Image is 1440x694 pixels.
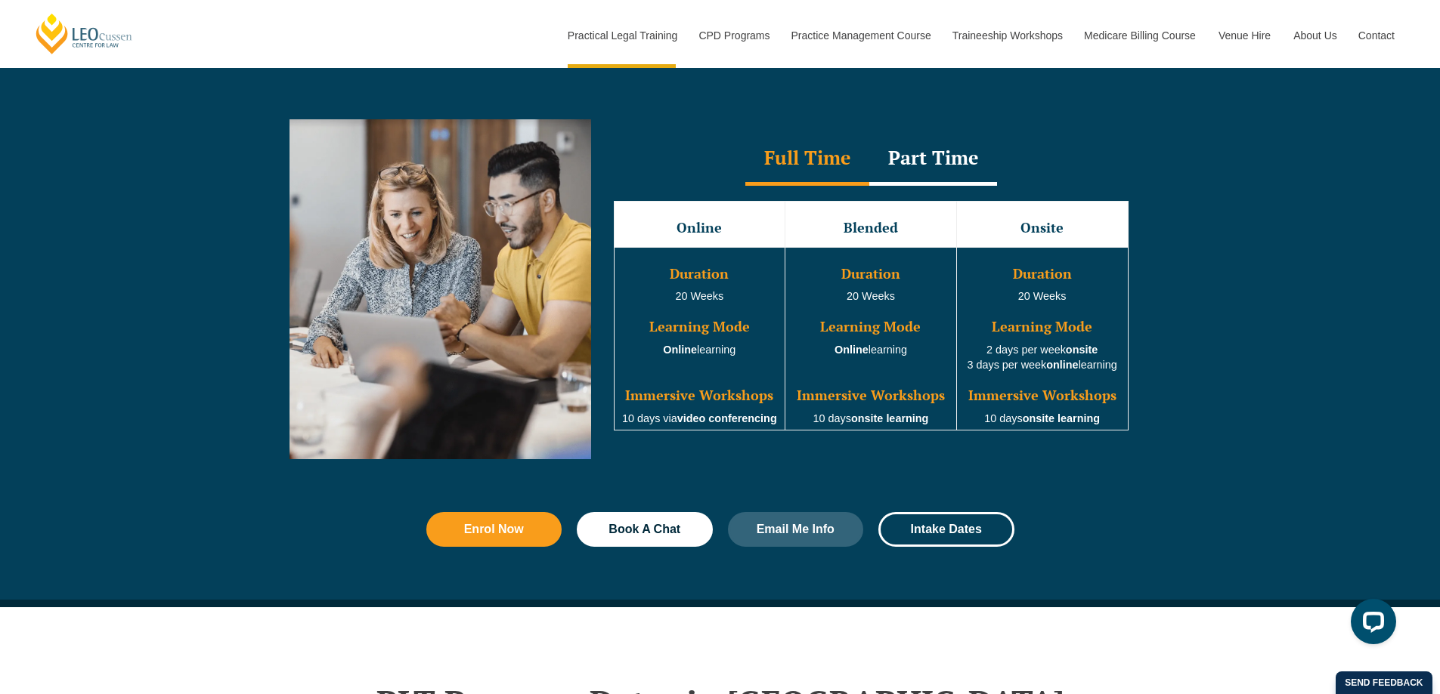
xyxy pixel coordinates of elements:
[670,264,729,282] span: Duration
[1023,412,1100,424] strong: onsite learning
[958,267,1126,282] h3: Duration
[956,247,1128,430] td: 20 Weeks 2 days per week 3 days per week learning 10 days
[616,221,784,236] h3: Online
[614,247,785,430] td: learning 10 days via
[835,344,869,356] strong: Online
[1046,359,1078,371] strong: online
[869,133,997,186] div: Part Time
[785,247,957,430] td: 20 Weeks learning 10 days
[1347,3,1406,68] a: Contact
[941,3,1073,68] a: Traineeship Workshops
[687,3,779,68] a: CPD Programs
[878,512,1014,547] a: Intake Dates
[556,3,688,68] a: Practical Legal Training
[464,523,524,535] span: Enrol Now
[1073,3,1207,68] a: Medicare Billing Course
[1066,344,1098,356] strong: onsite
[851,412,928,424] strong: onsite learning
[958,388,1126,403] h3: Immersive Workshops
[728,512,864,547] a: Email Me Info
[34,12,135,55] a: [PERSON_NAME] Centre for Law
[787,267,955,282] h3: Duration
[1339,593,1402,656] iframe: LiveChat chat widget
[757,523,835,535] span: Email Me Info
[663,344,697,356] strong: Online
[787,221,955,236] h3: Blended
[745,133,869,186] div: Full Time
[958,319,1126,335] h3: Learning Mode
[780,3,941,68] a: Practice Management Course
[577,512,713,547] a: Book A Chat
[787,388,955,403] h3: Immersive Workshops
[675,290,723,302] span: 20 Weeks
[616,319,784,335] h3: Learning Mode
[426,512,562,547] a: Enrol Now
[609,523,680,535] span: Book A Chat
[677,412,777,424] strong: video conferencing
[1207,3,1282,68] a: Venue Hire
[1282,3,1347,68] a: About Us
[958,221,1126,236] h3: Onsite
[787,319,955,335] h3: Learning Mode
[616,388,784,403] h3: Immersive Workshops
[911,523,982,535] span: Intake Dates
